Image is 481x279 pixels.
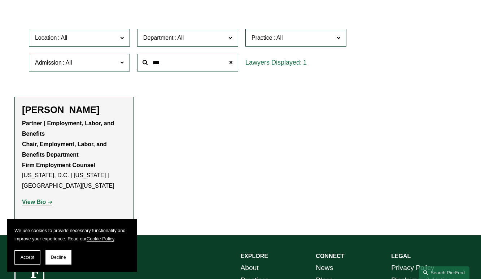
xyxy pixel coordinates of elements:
button: Decline [45,250,71,265]
p: We use cookies to provide necessary functionality and improve your experience. Read our . [14,226,130,243]
strong: EXPLORE [241,253,268,259]
a: Cookie Policy [87,236,114,241]
span: 1 [303,59,307,66]
strong: CONNECT [316,253,344,259]
strong: LEGAL [391,253,411,259]
a: Privacy Policy [391,262,434,274]
a: About [241,262,259,274]
h2: [PERSON_NAME] [22,104,126,115]
span: Admission [35,60,62,66]
strong: Partner | Employment, Labor, and Benefits Chair, Employment, Labor, and Benefits Department Firm ... [22,120,116,168]
a: View Bio [22,199,52,205]
span: Location [35,35,57,41]
span: Accept [21,255,34,260]
span: Practice [252,35,272,41]
strong: View Bio [22,199,46,205]
section: Cookie banner [7,219,137,272]
span: Department [143,35,174,41]
span: Decline [51,255,66,260]
button: Accept [14,250,40,265]
a: Search this site [419,266,469,279]
a: News [316,262,333,274]
p: [US_STATE], D.C. | [US_STATE] | [GEOGRAPHIC_DATA][US_STATE] [22,118,126,191]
